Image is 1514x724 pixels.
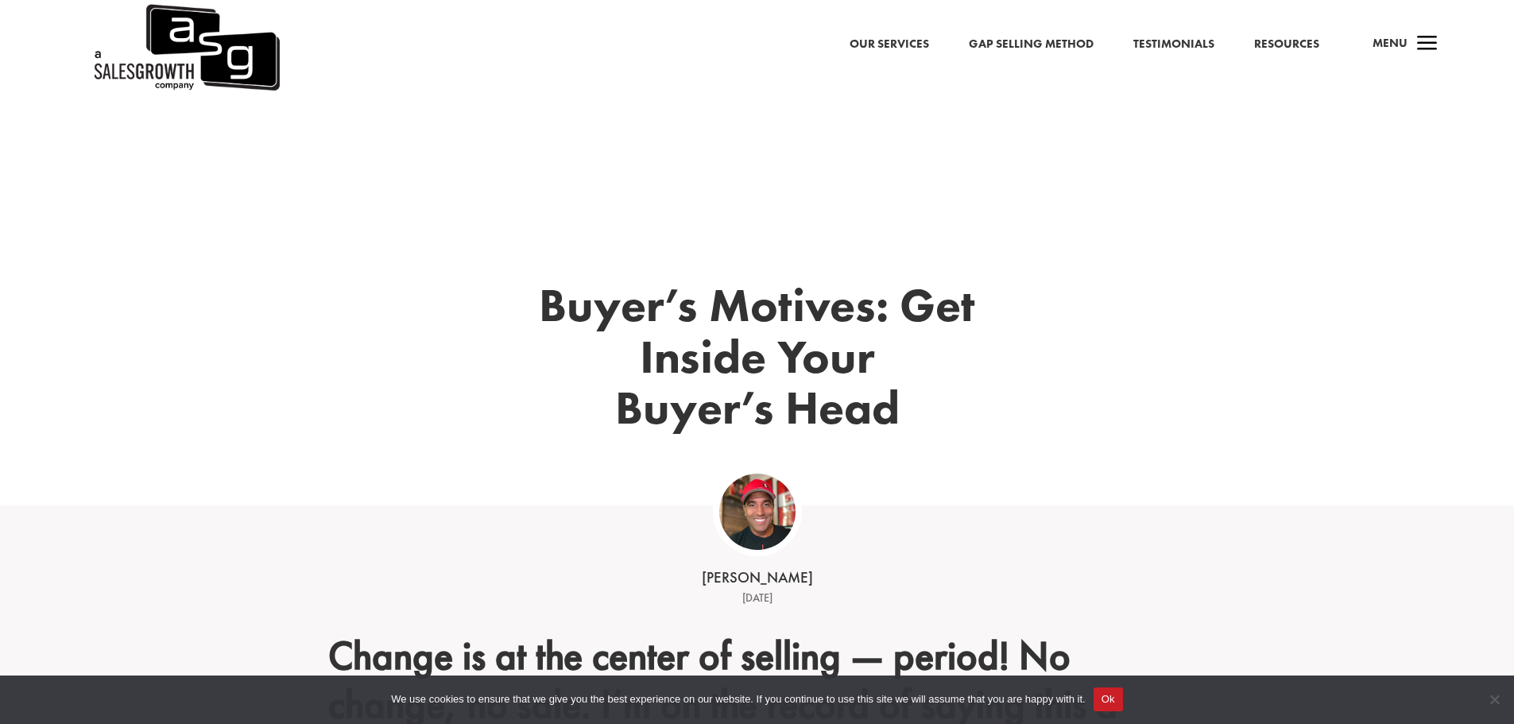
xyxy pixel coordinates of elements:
span: a [1411,29,1443,60]
span: We use cookies to ensure that we give you the best experience on our website. If you continue to ... [391,691,1085,707]
img: ASG Co_alternate lockup (1) [719,474,796,550]
button: Ok [1094,687,1123,711]
h1: Buyer’s Motives: Get Inside Your Buyer’s Head [495,280,1020,442]
a: Our Services [850,34,929,55]
div: [DATE] [511,589,1004,608]
a: Gap Selling Method [969,34,1094,55]
span: No [1486,691,1502,707]
a: Testimonials [1133,34,1214,55]
span: Menu [1373,35,1408,51]
div: [PERSON_NAME] [511,567,1004,589]
a: Resources [1254,34,1319,55]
